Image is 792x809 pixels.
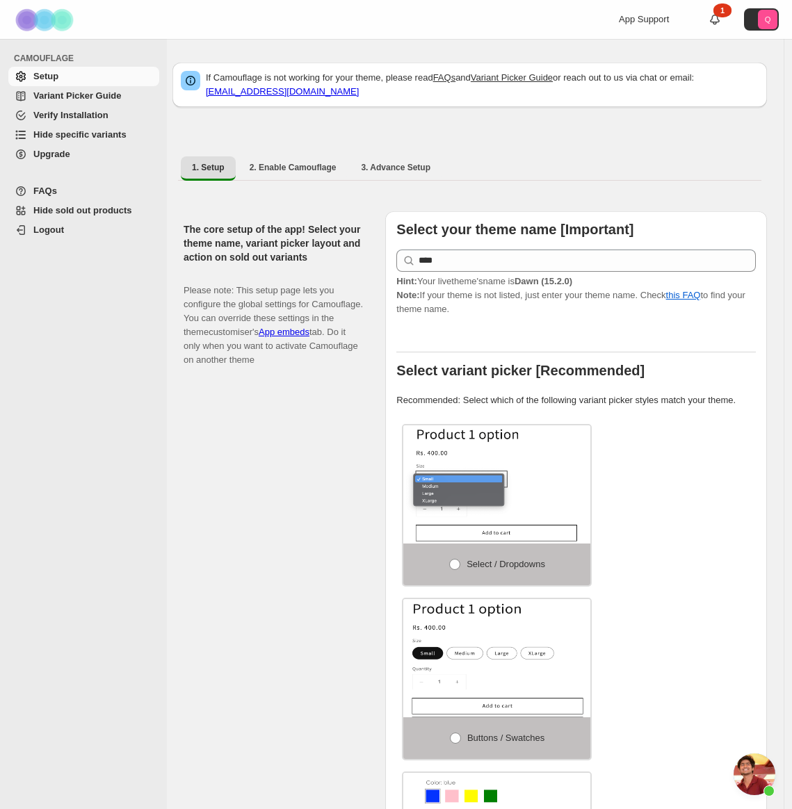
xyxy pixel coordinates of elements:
[433,72,456,83] a: FAQs
[361,162,430,173] span: 3. Advance Setup
[11,1,81,39] img: Camouflage
[708,13,722,26] a: 1
[467,733,544,743] span: Buttons / Swatches
[396,363,645,378] b: Select variant picker [Recommended]
[259,327,309,337] a: App embeds
[206,86,359,97] a: [EMAIL_ADDRESS][DOMAIN_NAME]
[33,186,57,196] span: FAQs
[250,162,337,173] span: 2. Enable Camouflage
[619,14,669,24] span: App Support
[396,222,633,237] b: Select your theme name [Important]
[184,270,363,367] p: Please note: This setup page lets you configure the global settings for Camouflage. You can overr...
[8,106,159,125] a: Verify Installation
[33,90,121,101] span: Variant Picker Guide
[184,222,363,264] h2: The core setup of the app! Select your theme name, variant picker layout and action on sold out v...
[8,220,159,240] a: Logout
[515,276,572,286] strong: Dawn (15.2.0)
[666,290,701,300] a: this FAQ
[14,53,160,64] span: CAMOUFLAGE
[33,224,64,235] span: Logout
[8,125,159,145] a: Hide specific variants
[33,205,132,215] span: Hide sold out products
[765,15,771,24] text: Q
[403,599,590,717] img: Buttons / Swatches
[33,71,58,81] span: Setup
[8,201,159,220] a: Hide sold out products
[8,86,159,106] a: Variant Picker Guide
[758,10,777,29] span: Avatar with initials Q
[396,275,756,316] p: If your theme is not listed, just enter your theme name. Check to find your theme name.
[8,67,159,86] a: Setup
[396,276,572,286] span: Your live theme's name is
[206,71,759,99] p: If Camouflage is not working for your theme, please read and or reach out to us via chat or email:
[33,110,108,120] span: Verify Installation
[192,162,225,173] span: 1. Setup
[744,8,779,31] button: Avatar with initials Q
[33,129,127,140] span: Hide specific variants
[33,149,70,159] span: Upgrade
[734,753,775,795] a: Open chat
[8,145,159,164] a: Upgrade
[467,559,545,569] span: Select / Dropdowns
[396,276,417,286] strong: Hint:
[403,425,590,544] img: Select / Dropdowns
[471,72,553,83] a: Variant Picker Guide
[396,393,756,407] p: Recommended: Select which of the following variant picker styles match your theme.
[713,3,732,17] div: 1
[8,181,159,201] a: FAQs
[396,290,419,300] strong: Note:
